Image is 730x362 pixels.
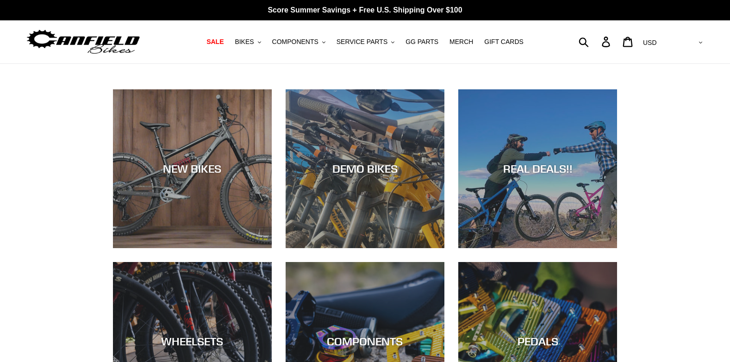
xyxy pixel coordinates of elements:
[401,36,443,48] a: GG PARTS
[337,38,387,46] span: SERVICE PARTS
[230,36,265,48] button: BIKES
[584,31,607,52] input: Search
[406,38,438,46] span: GG PARTS
[235,38,254,46] span: BIKES
[113,89,272,248] a: NEW BIKES
[113,162,272,175] div: NEW BIKES
[458,89,617,248] a: REAL DEALS!!
[449,38,473,46] span: MERCH
[113,335,272,348] div: WHEELSETS
[206,38,224,46] span: SALE
[458,335,617,348] div: PEDALS
[286,335,444,348] div: COMPONENTS
[286,162,444,175] div: DEMO BIKES
[25,27,141,56] img: Canfield Bikes
[272,38,318,46] span: COMPONENTS
[484,38,524,46] span: GIFT CARDS
[445,36,478,48] a: MERCH
[458,162,617,175] div: REAL DEALS!!
[332,36,399,48] button: SERVICE PARTS
[202,36,228,48] a: SALE
[480,36,528,48] a: GIFT CARDS
[286,89,444,248] a: DEMO BIKES
[268,36,330,48] button: COMPONENTS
